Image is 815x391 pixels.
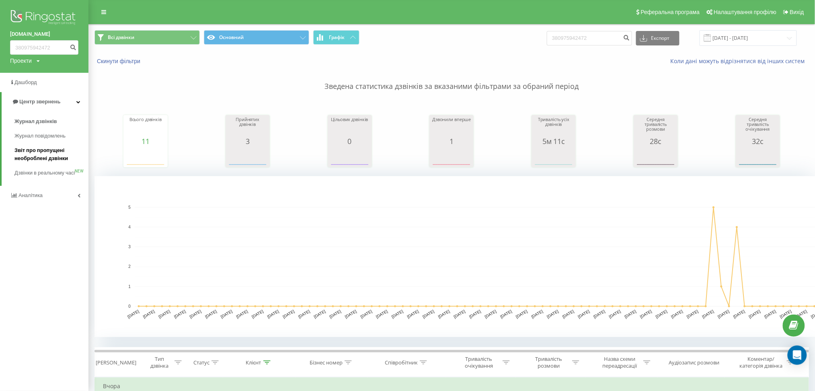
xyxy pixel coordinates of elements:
[546,309,560,319] text: [DATE]
[298,309,311,319] text: [DATE]
[733,309,746,319] text: [DATE]
[204,30,309,45] button: Основний
[636,145,676,169] svg: A chart.
[128,245,131,249] text: 3
[220,309,233,319] text: [DATE]
[360,309,373,319] text: [DATE]
[534,117,574,137] div: Тривалість усіх дзвінків
[738,145,778,169] svg: A chart.
[330,117,370,137] div: Цільових дзвінків
[790,9,804,15] span: Вихід
[779,309,792,319] text: [DATE]
[431,137,472,145] div: 1
[14,146,84,163] span: Звіт про пропущені необроблені дзвінки
[458,356,501,369] div: Тривалість очікування
[385,359,418,366] div: Співробітник
[330,137,370,145] div: 0
[624,309,637,319] text: [DATE]
[14,132,66,140] span: Журнал повідомлень
[593,309,606,319] text: [DATE]
[515,309,528,319] text: [DATE]
[251,309,264,319] text: [DATE]
[128,284,131,289] text: 1
[14,129,88,143] a: Журнал повідомлень
[764,309,777,319] text: [DATE]
[577,309,591,319] text: [DATE]
[330,145,370,169] svg: A chart.
[282,309,296,319] text: [DATE]
[204,309,218,319] text: [DATE]
[639,309,653,319] text: [DATE]
[125,145,166,169] svg: A chart.
[344,309,357,319] text: [DATE]
[96,359,136,366] div: [PERSON_NAME]
[94,65,809,92] p: Зведена статистика дзвінків за вказаними фільтрами за обраний період
[14,79,37,85] span: Дашборд
[641,9,700,15] span: Реферальна програма
[19,99,60,105] span: Центр звернень
[671,309,684,319] text: [DATE]
[636,31,680,45] button: Експорт
[795,309,808,319] text: [DATE]
[738,117,778,137] div: Середня тривалість очікування
[267,309,280,319] text: [DATE]
[500,309,513,319] text: [DATE]
[128,205,131,210] text: 5
[14,114,88,129] a: Журнал дзвінків
[236,309,249,319] text: [DATE]
[158,309,171,319] text: [DATE]
[468,309,482,319] text: [DATE]
[406,309,420,319] text: [DATE]
[10,30,78,38] a: [DOMAIN_NAME]
[189,309,202,319] text: [DATE]
[437,309,451,319] text: [DATE]
[717,309,731,319] text: [DATE]
[313,30,359,45] button: Графік
[431,117,472,137] div: Дзвонили вперше
[534,137,574,145] div: 5м 11с
[738,137,778,145] div: 32с
[14,166,88,180] a: Дзвінки в реальному часіNEW
[598,356,641,369] div: Назва схеми переадресації
[702,309,715,319] text: [DATE]
[14,169,75,177] span: Дзвінки в реальному часі
[669,359,719,366] div: Аудіозапис розмови
[125,137,166,145] div: 11
[313,309,326,319] text: [DATE]
[329,309,342,319] text: [DATE]
[228,145,268,169] svg: A chart.
[94,30,200,45] button: Всі дзвінки
[173,309,187,319] text: [DATE]
[128,225,131,229] text: 4
[10,8,78,28] img: Ringostat logo
[636,137,676,145] div: 28с
[527,356,570,369] div: Тривалість розмови
[655,309,668,319] text: [DATE]
[2,92,88,111] a: Центр звернень
[748,309,762,319] text: [DATE]
[142,309,156,319] text: [DATE]
[608,309,622,319] text: [DATE]
[534,145,574,169] svg: A chart.
[14,143,88,166] a: Звіт про пропущені необроблені дзвінки
[228,137,268,145] div: 3
[562,309,575,319] text: [DATE]
[431,145,472,169] svg: A chart.
[10,57,32,65] div: Проекти
[788,346,807,365] div: Open Intercom Messenger
[422,309,435,319] text: [DATE]
[14,117,57,126] span: Журнал дзвінків
[484,309,497,319] text: [DATE]
[128,265,131,269] text: 2
[125,117,166,137] div: Всього дзвінків
[686,309,699,319] text: [DATE]
[547,31,632,45] input: Пошук за номером
[714,9,776,15] span: Налаштування профілю
[329,35,345,40] span: Графік
[146,356,172,369] div: Тип дзвінка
